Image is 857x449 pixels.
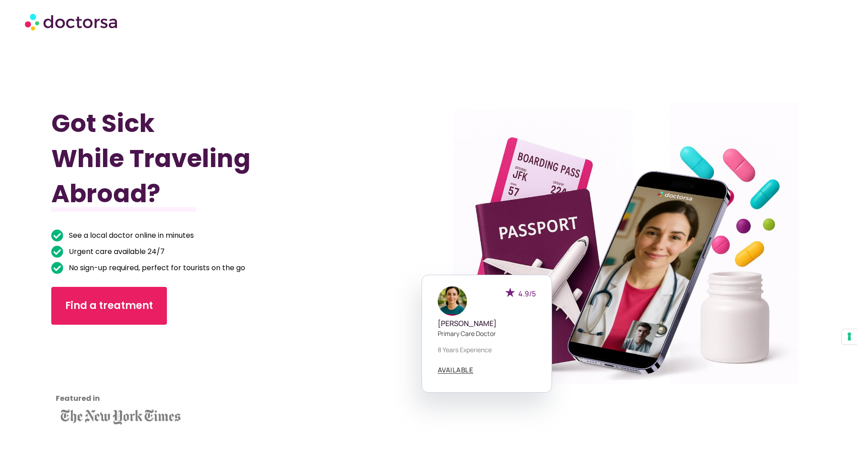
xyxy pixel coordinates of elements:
iframe: Customer reviews powered by Trustpilot [56,338,137,406]
span: Find a treatment [65,299,153,313]
a: AVAILABLE [438,367,474,374]
h1: Got Sick While Traveling Abroad? [51,106,372,211]
strong: Featured in [56,393,100,404]
p: Primary care doctor [438,329,536,338]
span: Urgent care available 24/7 [67,245,165,258]
p: 8 years experience [438,345,536,354]
span: See a local doctor online in minutes [67,229,194,242]
h5: [PERSON_NAME] [438,319,536,328]
span: 4.9/5 [518,289,536,299]
span: No sign-up required, perfect for tourists on the go [67,262,245,274]
button: Your consent preferences for tracking technologies [842,329,857,345]
a: Find a treatment [51,287,167,325]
